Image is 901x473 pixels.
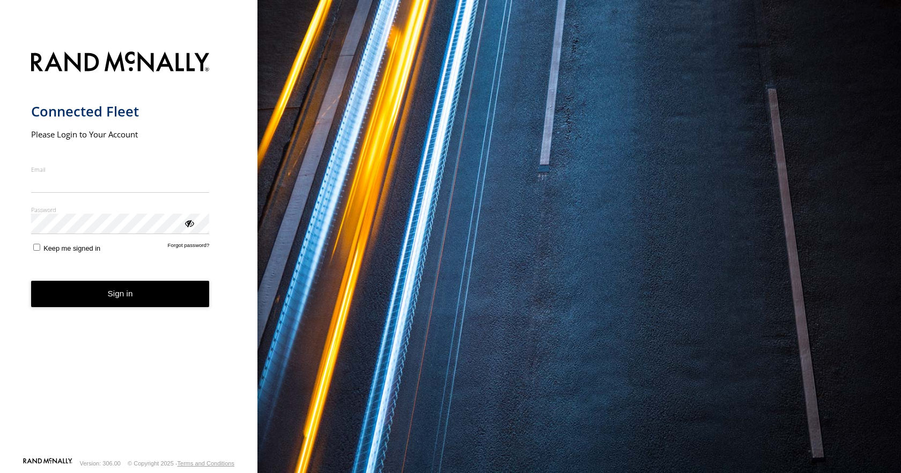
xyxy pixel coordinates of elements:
label: Email [31,165,210,173]
h1: Connected Fleet [31,103,210,120]
input: Keep me signed in [33,244,40,251]
button: Sign in [31,281,210,307]
form: main [31,45,227,457]
div: Version: 306.00 [80,460,121,467]
label: Password [31,206,210,214]
img: Rand McNally [31,49,210,77]
h2: Please Login to Your Account [31,129,210,140]
span: Keep me signed in [43,244,100,252]
a: Terms and Conditions [178,460,234,467]
div: © Copyright 2025 - [128,460,234,467]
div: ViewPassword [183,217,194,228]
a: Visit our Website [23,458,72,469]
a: Forgot password? [168,242,210,252]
